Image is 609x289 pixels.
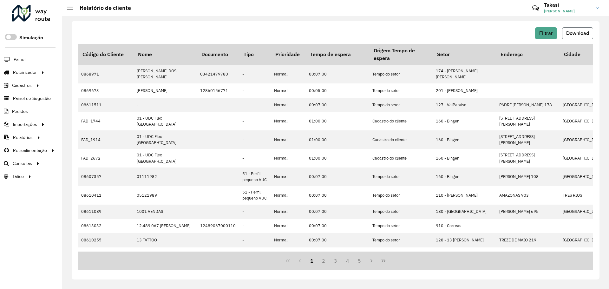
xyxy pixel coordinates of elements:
[369,98,433,112] td: Tempo do setor
[134,167,197,186] td: 01111982
[562,27,593,39] button: Download
[306,98,369,112] td: 00:07:00
[496,247,560,266] td: ALAMEDA PARAIBA 134
[306,205,369,219] td: 00:07:00
[369,65,433,83] td: Tempo do setor
[12,108,28,115] span: Pedidos
[306,44,369,65] th: Tempo de espera
[271,167,306,186] td: Normal
[342,255,354,267] button: 4
[496,186,560,204] td: AMAZONAS 903
[78,247,134,266] td: 08609981
[134,233,197,247] td: 13 TATTOO
[433,219,496,233] td: 910 - Correas
[13,147,47,154] span: Retroalimentação
[271,98,306,112] td: Normal
[566,30,589,36] span: Download
[433,44,496,65] th: Setor
[78,130,134,149] td: FAD_1914
[197,65,239,83] td: 03421479780
[78,205,134,219] td: 08611089
[14,56,25,63] span: Painel
[239,83,271,98] td: -
[239,233,271,247] td: -
[271,112,306,130] td: Normal
[433,65,496,83] td: 174 - [PERSON_NAME] [PERSON_NAME]
[369,167,433,186] td: Tempo do setor
[496,130,560,149] td: [STREET_ADDRESS][PERSON_NAME]
[433,186,496,204] td: 110 - [PERSON_NAME]
[197,83,239,98] td: 12860156771
[369,205,433,219] td: Tempo do setor
[239,44,271,65] th: Tipo
[354,255,366,267] button: 5
[78,167,134,186] td: 08607357
[271,83,306,98] td: Normal
[239,98,271,112] td: -
[433,205,496,219] td: 180 - [GEOGRAPHIC_DATA]
[134,149,197,167] td: 01 - UDC Flex [GEOGRAPHIC_DATA]
[134,219,197,233] td: 12.489.067 [PERSON_NAME]
[535,27,557,39] button: Filtrar
[544,8,592,14] span: [PERSON_NAME]
[13,134,33,141] span: Relatórios
[306,112,369,130] td: 01:00:00
[134,186,197,204] td: 05121989
[544,2,592,8] h3: Takasi
[433,233,496,247] td: 128 - 13 [PERSON_NAME]
[271,130,306,149] td: Normal
[318,255,330,267] button: 2
[19,34,43,42] label: Simulação
[369,130,433,149] td: Cadastro do cliente
[78,98,134,112] td: 08611511
[306,247,369,266] td: 00:07:00
[271,65,306,83] td: Normal
[271,219,306,233] td: Normal
[433,112,496,130] td: 160 - Bingen
[306,130,369,149] td: 01:00:00
[330,255,342,267] button: 3
[239,205,271,219] td: -
[306,65,369,83] td: 00:07:00
[271,233,306,247] td: Normal
[306,149,369,167] td: 01:00:00
[377,255,390,267] button: Last Page
[496,112,560,130] td: [STREET_ADDRESS][PERSON_NAME]
[73,4,131,11] h2: Relatório de cliente
[433,247,496,266] td: 250 - [GEOGRAPHIC_DATA] - Centro
[539,30,553,36] span: Filtrar
[369,233,433,247] td: Tempo do setor
[306,83,369,98] td: 00:05:00
[271,205,306,219] td: Normal
[239,167,271,186] td: 51 - Perfil pequeno VUC
[134,112,197,130] td: 01 - UDC Flex [GEOGRAPHIC_DATA]
[13,69,37,76] span: Roteirizador
[134,98,197,112] td: .
[433,149,496,167] td: 160 - Bingen
[134,247,197,266] td: 134BURGER
[78,44,134,65] th: Código do Cliente
[369,247,433,266] td: Tempo do setor
[78,83,134,98] td: 0869673
[12,82,32,89] span: Cadastros
[365,255,377,267] button: Next Page
[239,247,271,266] td: -
[529,1,542,15] a: Contato Rápido
[496,167,560,186] td: [PERSON_NAME] 108
[239,219,271,233] td: -
[134,205,197,219] td: 1001 VENDAS
[197,219,239,233] td: 12489067000110
[197,44,239,65] th: Documento
[369,83,433,98] td: Tempo do setor
[239,130,271,149] td: -
[496,205,560,219] td: [PERSON_NAME] 695
[239,65,271,83] td: -
[12,173,24,180] span: Tático
[306,233,369,247] td: 00:07:00
[78,65,134,83] td: 0868971
[433,130,496,149] td: 160 - Bingen
[239,112,271,130] td: -
[496,233,560,247] td: TREZE DE MAIO 219
[369,112,433,130] td: Cadastro do cliente
[369,186,433,204] td: Tempo do setor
